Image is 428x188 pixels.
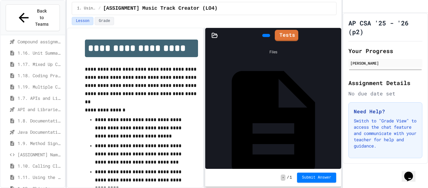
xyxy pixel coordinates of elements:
[18,106,62,113] span: API and Libraries - Topic 1.7
[18,83,62,90] span: 1.19. Multiple Choice Exercises for Unit 1a (1.1-1.6)
[18,61,62,67] span: 1.17. Mixed Up Code Practice 1.1-1.6
[6,4,60,31] button: Back to Teams
[354,108,417,115] h3: Need Help?
[302,175,331,180] span: Submit Answer
[103,5,217,12] span: [ASSIGNMENT] Music Track Creator (LO4)
[18,117,62,124] span: 1.8. Documentation with Comments and Preconditions
[72,17,93,25] button: Lesson
[18,151,62,158] span: [ASSIGNMENT] Name Generator Tool (LO5)
[297,173,337,183] button: Submit Answer
[18,129,62,135] span: Java Documentation with Comments - Topic 1.8
[348,78,422,87] h2: Assignment Details
[98,6,101,11] span: /
[18,95,62,101] span: 1.7. APIs and Libraries
[348,90,422,97] div: No due date set
[348,46,422,55] h2: Your Progress
[287,175,289,180] span: /
[348,19,422,36] h1: AP CSA '25 - '26 (p2)
[18,174,62,180] span: 1.11. Using the Math Class
[208,46,338,58] div: Files
[77,6,96,11] span: 1. Using Objects and Methods
[35,8,50,28] span: Back to Teams
[18,38,62,45] span: Compound assignment operators - Quiz
[290,175,292,180] span: 1
[275,30,298,41] a: Tests
[354,118,417,149] p: Switch to "Grade View" to access the chat feature and communicate with your teacher for help and ...
[402,163,422,182] iframe: chat widget
[18,50,62,56] span: 1.16. Unit Summary 1a (1.1-1.6)
[18,72,62,79] span: 1.18. Coding Practice 1a (1.1-1.6)
[18,140,62,147] span: 1.9. Method Signatures
[95,17,114,25] button: Grade
[18,163,62,169] span: 1.10. Calling Class Methods
[281,175,285,181] span: -
[350,60,420,66] div: [PERSON_NAME]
